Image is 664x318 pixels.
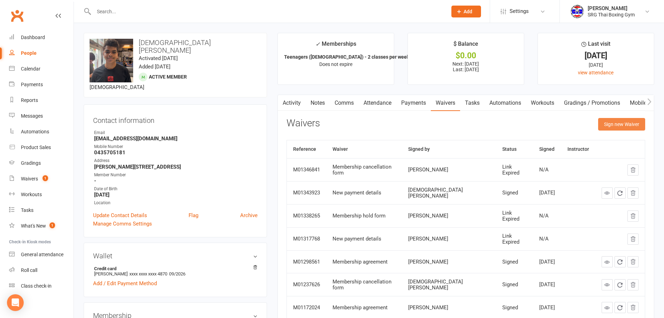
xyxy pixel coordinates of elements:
h3: Contact information [93,114,258,124]
div: M01172024 [293,305,320,311]
span: 1 [43,175,48,181]
a: Add / Edit Payment Method [93,279,157,288]
span: 09/2026 [169,271,185,276]
div: [DEMOGRAPHIC_DATA][PERSON_NAME] [408,187,489,199]
a: Roll call [9,262,74,278]
h3: [DEMOGRAPHIC_DATA][PERSON_NAME] [90,39,261,54]
div: Open Intercom Messenger [7,294,24,311]
a: Automations [9,124,74,140]
a: Tasks [460,95,484,111]
div: Signed [502,282,527,288]
div: Membership agreement [333,305,396,311]
h3: Wallet [93,252,258,260]
a: Dashboard [9,30,74,45]
i: ✓ [315,41,320,47]
a: Flag [189,211,198,220]
div: Link Expired [502,164,527,176]
div: Memberships [315,39,356,52]
a: Reports [9,93,74,108]
div: People [21,50,37,56]
a: Activity [278,95,306,111]
strong: 0435705181 [94,149,258,156]
strong: [DATE] [94,192,258,198]
a: Attendance [359,95,396,111]
div: [PERSON_NAME] [588,5,635,12]
span: [DEMOGRAPHIC_DATA] [90,84,144,90]
div: [PERSON_NAME] [408,167,489,173]
div: M01237626 [293,282,320,288]
a: Workouts [9,187,74,202]
th: Instructor [561,140,595,158]
div: Location [94,200,258,206]
div: N/A [539,213,555,219]
button: Add [451,6,481,17]
th: Signed by [402,140,496,158]
div: Roll call [21,267,37,273]
div: Mobile Number [94,143,258,150]
a: Class kiosk mode [9,278,74,294]
span: Active member [149,74,187,80]
a: Payments [9,77,74,93]
span: xxxx xxxx xxxx 4870 [129,271,167,276]
div: Reports [21,97,38,103]
strong: [EMAIL_ADDRESS][DOMAIN_NAME] [94,135,258,142]
div: Workouts [21,192,42,197]
a: Gradings [9,155,74,171]
strong: Credit card [94,266,254,271]
div: Automations [21,129,49,134]
div: [DATE] [539,282,555,288]
div: SRG Thai Boxing Gym [588,12,635,18]
div: [DEMOGRAPHIC_DATA][PERSON_NAME] [408,279,489,290]
div: Gradings [21,160,41,166]
input: Search... [92,7,442,16]
a: Messages [9,108,74,124]
div: Product Sales [21,145,51,150]
th: Waiver [326,140,402,158]
a: What's New1 [9,218,74,234]
div: Email [94,130,258,136]
span: Does not expire [319,61,352,67]
a: Mobile App [625,95,663,111]
div: What's New [21,223,46,229]
a: Archive [240,211,258,220]
div: Last visit [581,39,610,52]
img: thumb_image1718682644.png [570,5,584,19]
a: General attendance kiosk mode [9,247,74,262]
a: Tasks [9,202,74,218]
a: Waivers 1 [9,171,74,187]
div: [PERSON_NAME] [408,236,489,242]
span: Settings [510,3,529,19]
a: Manage Comms Settings [93,220,152,228]
a: Calendar [9,61,74,77]
a: Payments [396,95,431,111]
div: Membership cancellation form [333,164,396,176]
a: Clubworx [8,7,26,24]
span: Add [464,9,472,14]
img: image1738131080.png [90,39,133,82]
th: Signed [533,140,561,158]
time: Activated [DATE] [139,55,178,61]
time: Added [DATE] [139,64,170,70]
a: People [9,45,74,61]
th: Reference [287,140,326,158]
div: N/A [539,236,555,242]
a: Product Sales [9,140,74,155]
div: Signed [502,190,527,196]
div: Dashboard [21,35,45,40]
div: Signed [502,305,527,311]
div: General attendance [21,252,63,257]
div: Signed [502,259,527,265]
a: Comms [330,95,359,111]
div: $0.00 [414,52,518,59]
div: [DATE] [539,259,555,265]
h3: Waivers [287,118,320,129]
strong: - [94,178,258,184]
a: Notes [306,95,330,111]
th: Status [496,140,533,158]
a: Workouts [526,95,559,111]
div: M01338265 [293,213,320,219]
div: Payments [21,82,43,87]
div: [DATE] [539,190,555,196]
div: M01298561 [293,259,320,265]
strong: Teenagers ([DEMOGRAPHIC_DATA]) - 2 classes per week (... [284,54,416,60]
